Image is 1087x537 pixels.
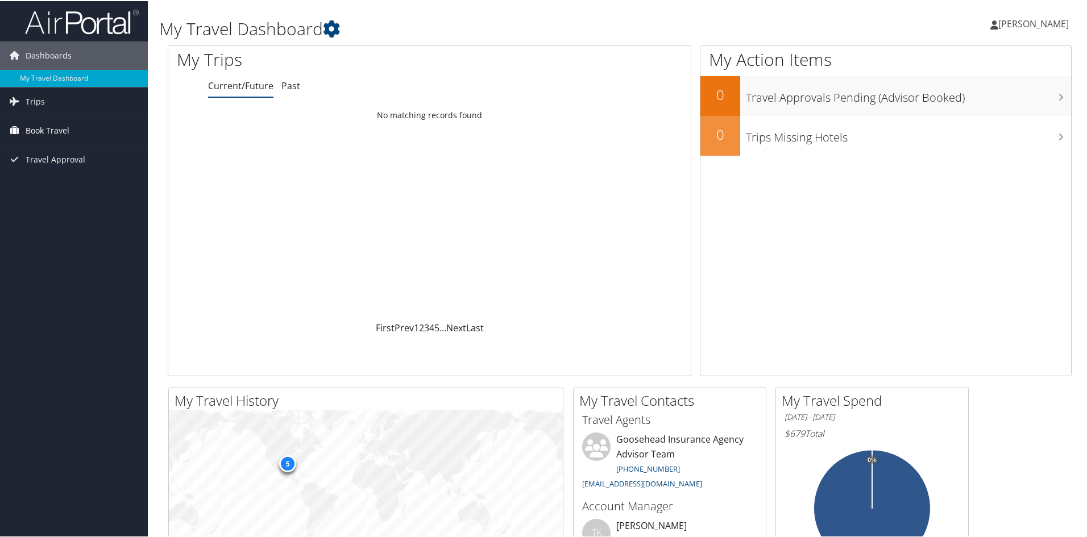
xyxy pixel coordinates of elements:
[782,390,968,409] h2: My Travel Spend
[168,104,691,124] td: No matching records found
[579,390,766,409] h2: My Travel Contacts
[281,78,300,91] a: Past
[26,86,45,115] span: Trips
[700,75,1071,115] a: 0Travel Approvals Pending (Advisor Booked)
[616,463,680,473] a: [PHONE_NUMBER]
[785,426,960,439] h6: Total
[746,123,1071,144] h3: Trips Missing Hotels
[208,78,273,91] a: Current/Future
[582,497,757,513] h3: Account Manager
[424,320,429,333] a: 3
[439,320,446,333] span: …
[700,115,1071,155] a: 0Trips Missing Hotels
[26,115,69,144] span: Book Travel
[582,477,702,488] a: [EMAIL_ADDRESS][DOMAIN_NAME]
[785,426,805,439] span: $679
[746,83,1071,105] h3: Travel Approvals Pending (Advisor Booked)
[700,124,740,143] h2: 0
[990,6,1080,40] a: [PERSON_NAME]
[26,144,85,173] span: Travel Approval
[159,16,773,40] h1: My Travel Dashboard
[279,454,296,471] div: 5
[576,431,763,492] li: Goosehead Insurance Agency Advisor Team
[998,16,1069,29] span: [PERSON_NAME]
[446,320,466,333] a: Next
[429,320,434,333] a: 4
[785,411,960,422] h6: [DATE] - [DATE]
[414,320,419,333] a: 1
[25,7,139,34] img: airportal-logo.png
[434,320,439,333] a: 5
[175,390,563,409] h2: My Travel History
[419,320,424,333] a: 2
[376,320,395,333] a: First
[582,411,757,427] h3: Travel Agents
[177,47,464,70] h1: My Trips
[868,456,877,463] tspan: 0%
[700,84,740,103] h2: 0
[466,320,484,333] a: Last
[395,320,414,333] a: Prev
[700,47,1071,70] h1: My Action Items
[26,40,72,69] span: Dashboards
